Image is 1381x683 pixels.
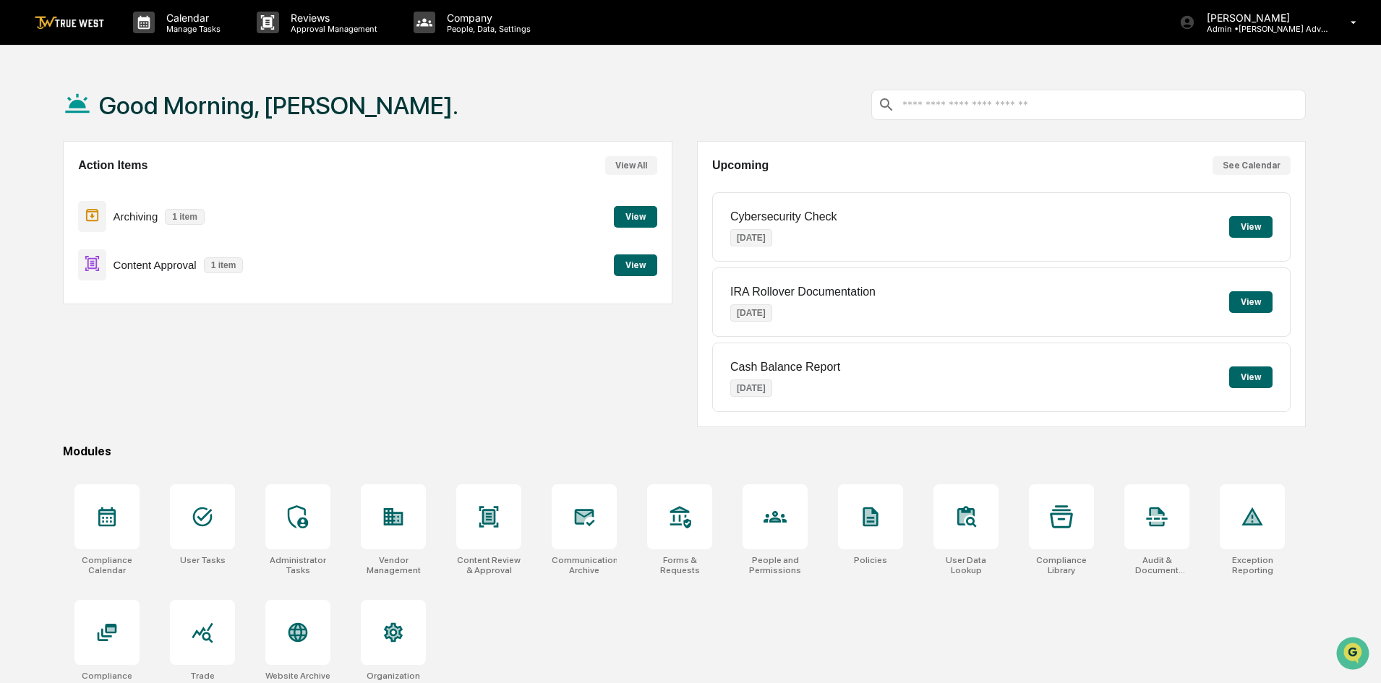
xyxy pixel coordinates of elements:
[279,12,385,24] p: Reviews
[144,245,175,256] span: Pylon
[933,555,999,575] div: User Data Lookup
[552,555,617,575] div: Communications Archive
[605,156,657,175] button: View All
[1229,291,1273,313] button: View
[9,176,99,202] a: 🖐️Preclearance
[854,555,887,565] div: Policies
[730,361,840,374] p: Cash Balance Report
[102,244,175,256] a: Powered byPylon
[614,209,657,223] a: View
[63,444,1306,458] div: Modules
[712,159,769,172] h2: Upcoming
[614,206,657,228] button: View
[99,91,458,120] h1: Good Morning, [PERSON_NAME].
[105,184,116,195] div: 🗄️
[165,209,205,225] p: 1 item
[155,24,228,34] p: Manage Tasks
[647,555,712,575] div: Forms & Requests
[74,555,140,575] div: Compliance Calendar
[743,555,808,575] div: People and Permissions
[265,555,330,575] div: Administrator Tasks
[204,257,244,273] p: 1 item
[78,159,147,172] h2: Action Items
[1220,555,1285,575] div: Exception Reporting
[730,379,772,397] p: [DATE]
[14,211,26,223] div: 🔎
[1335,635,1374,674] iframe: Open customer support
[246,115,263,132] button: Start new chat
[279,24,385,34] p: Approval Management
[614,257,657,271] a: View
[114,259,197,271] p: Content Approval
[119,182,179,197] span: Attestations
[99,176,185,202] a: 🗄️Attestations
[180,555,226,565] div: User Tasks
[1229,216,1273,238] button: View
[14,111,40,137] img: 1746055101610-c473b297-6a78-478c-a979-82029cc54cd1
[14,184,26,195] div: 🖐️
[730,285,876,298] p: IRA Rollover Documentation
[614,254,657,276] button: View
[265,671,330,681] div: Website Archive
[29,210,91,224] span: Data Lookup
[29,182,93,197] span: Preclearance
[730,229,772,246] p: [DATE]
[114,210,158,223] p: Archiving
[49,111,237,125] div: Start new chat
[1029,555,1094,575] div: Compliance Library
[435,12,538,24] p: Company
[9,204,97,230] a: 🔎Data Lookup
[1195,12,1330,24] p: [PERSON_NAME]
[49,125,183,137] div: We're available if you need us!
[1213,156,1291,175] button: See Calendar
[1124,555,1189,575] div: Audit & Document Logs
[730,304,772,322] p: [DATE]
[730,210,837,223] p: Cybersecurity Check
[14,30,263,53] p: How can we help?
[1195,24,1330,34] p: Admin • [PERSON_NAME] Advisory Group
[35,16,104,30] img: logo
[155,12,228,24] p: Calendar
[456,555,521,575] div: Content Review & Approval
[435,24,538,34] p: People, Data, Settings
[1229,366,1273,388] button: View
[361,555,426,575] div: Vendor Management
